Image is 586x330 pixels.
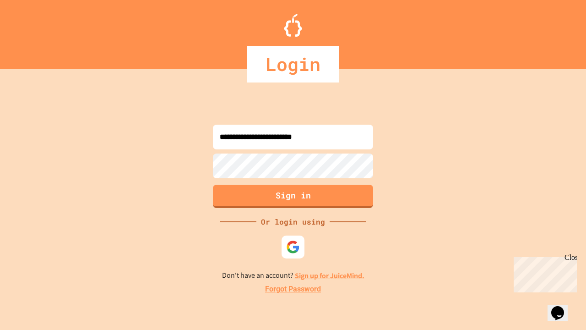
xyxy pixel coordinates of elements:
div: Chat with us now!Close [4,4,63,58]
img: Logo.svg [284,14,302,37]
button: Sign in [213,185,373,208]
div: Or login using [256,216,330,227]
a: Forgot Password [265,284,321,295]
iframe: chat widget [510,253,577,292]
div: Login [247,46,339,82]
a: Sign up for JuiceMind. [295,271,364,280]
p: Don't have an account? [222,270,364,281]
img: google-icon.svg [286,240,300,254]
iframe: chat widget [548,293,577,321]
